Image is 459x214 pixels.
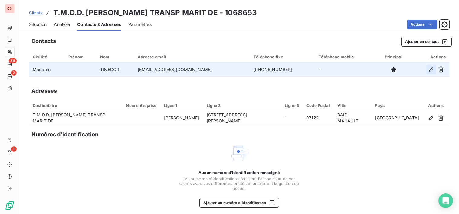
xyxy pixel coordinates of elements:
span: Les numéros d'identifications facilitent l'association de vos clients avec vos différentes entité... [179,176,300,191]
div: Destinataire [33,103,119,108]
div: Ligne 3 [285,103,299,108]
td: BAIE MAHAULT [334,111,372,125]
span: Aucun numéro d’identification renseigné [198,170,280,175]
div: Prénom [68,54,93,59]
div: Nom [100,54,130,59]
button: Ajouter un numéro d’identification [199,198,279,208]
div: Code Postal [306,103,330,108]
td: 97122 [303,111,334,125]
h5: Adresses [31,87,57,95]
div: Ligne 2 [207,103,278,108]
img: Logo LeanPay [5,201,15,210]
div: Nom entreprise [126,103,156,108]
img: Empty state [230,144,249,163]
td: T.M.D.D. [PERSON_NAME] TRANSP MARIT DE [29,111,122,125]
button: Ajouter un contact [401,37,452,47]
td: [PHONE_NUMBER] [250,62,315,77]
div: Open Intercom Messenger [438,193,453,208]
div: Actions [415,54,446,59]
td: [STREET_ADDRESS][PERSON_NAME] [203,111,281,125]
span: Paramètres [128,21,152,28]
span: Contacts & Adresses [77,21,121,28]
button: Actions [407,20,437,29]
span: 36 [9,58,17,63]
h3: T.M.D.D. [PERSON_NAME] TRANSP MARIT DE - 1068653 [53,7,257,18]
div: Adresse email [138,54,246,59]
a: Clients [29,10,42,16]
td: [GEOGRAPHIC_DATA] [371,111,423,125]
div: Téléphone fixe [254,54,311,59]
span: Situation [29,21,47,28]
td: - [281,111,303,125]
td: - [315,62,376,77]
div: CS [5,4,15,13]
h5: Contacts [31,37,56,45]
div: Principal [380,54,408,59]
div: Ligne 1 [164,103,199,108]
div: Ville [337,103,368,108]
span: Clients [29,10,42,15]
td: Madame [29,62,65,77]
td: [PERSON_NAME] [160,111,203,125]
td: TINEDOR [97,62,134,77]
div: Pays [375,103,419,108]
span: 2 [11,70,17,76]
div: Actions [426,103,446,108]
td: [EMAIL_ADDRESS][DOMAIN_NAME] [134,62,250,77]
h5: Numéros d’identification [31,130,99,139]
div: Téléphone mobile [319,54,372,59]
div: Civilité [33,54,61,59]
span: Analyse [54,21,70,28]
span: 1 [11,146,17,152]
